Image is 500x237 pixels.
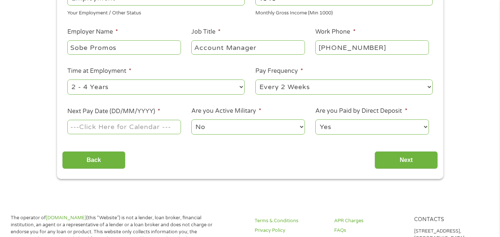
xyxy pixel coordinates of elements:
input: Next [375,151,438,169]
label: Next Pay Date (DD/MM/YYYY) [67,108,160,115]
label: Work Phone [315,28,355,36]
a: Terms & Conditions [255,217,325,224]
div: Monthly Gross Income (Min 1000) [255,7,433,17]
input: Walmart [67,40,181,54]
label: Job Title [191,28,221,36]
a: [DOMAIN_NAME] [46,215,86,221]
input: (231) 754-4010 [315,40,429,54]
label: Are you Paid by Direct Deposit [315,107,407,115]
label: Time at Employment [67,67,131,75]
label: Are you Active Military [191,107,261,115]
input: ---Click Here for Calendar --- [67,120,181,134]
input: Cashier [191,40,305,54]
a: FAQs [334,227,405,234]
label: Pay Frequency [255,67,303,75]
a: Privacy Policy [255,227,325,234]
h4: Contacts [414,216,485,223]
div: Your Employment / Other Status [67,7,245,17]
a: APR Charges [334,217,405,224]
input: Back [62,151,125,169]
label: Employer Name [67,28,118,36]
